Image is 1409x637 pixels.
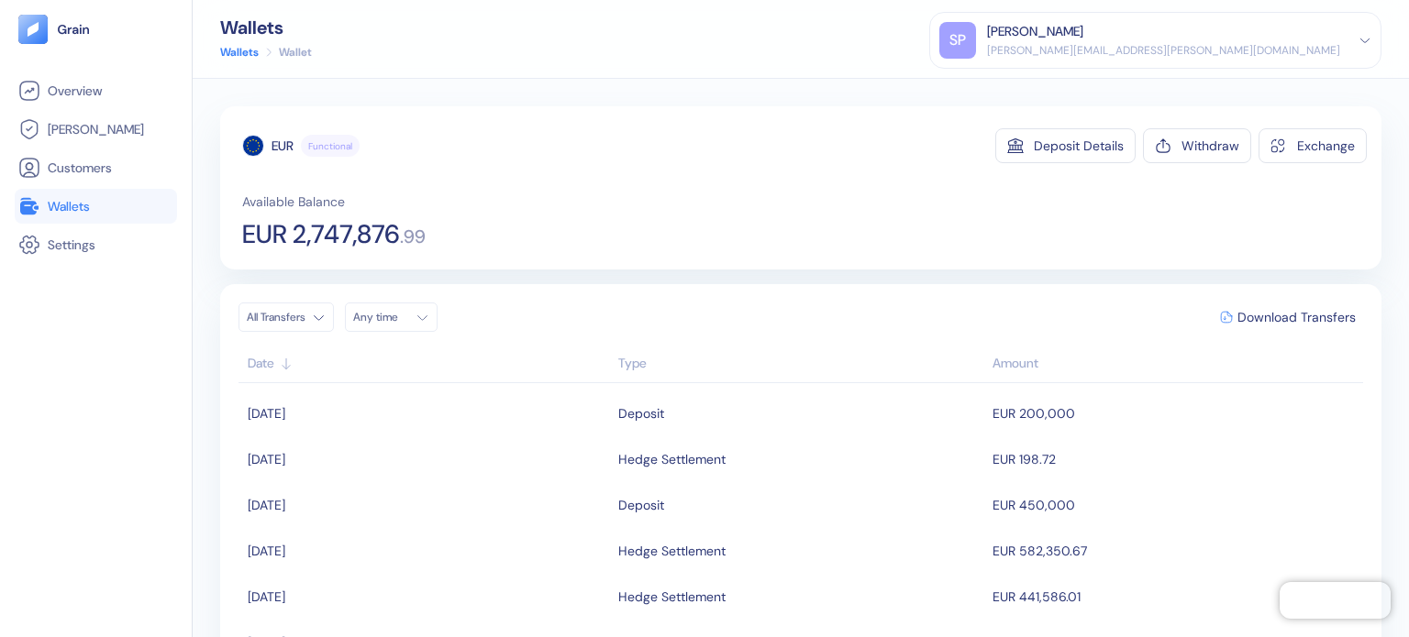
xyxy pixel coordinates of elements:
span: [PERSON_NAME] [48,120,144,138]
td: [DATE] [239,390,614,436]
td: EUR 198.72 [988,436,1363,482]
div: [PERSON_NAME][EMAIL_ADDRESS][PERSON_NAME][DOMAIN_NAME] [987,42,1340,59]
img: logo [57,23,91,36]
div: Deposit [618,489,664,521]
a: [PERSON_NAME] [18,118,173,140]
button: Deposit Details [995,128,1136,163]
td: [DATE] [239,574,614,620]
div: Hedge Settlement [618,535,726,566]
div: Sort ascending [618,354,984,373]
div: Withdraw [1182,139,1239,152]
span: Available Balance [242,192,345,211]
button: Exchange [1259,128,1367,163]
span: Functional [308,139,352,153]
iframe: Chatra live chat [1280,582,1391,619]
span: Overview [48,82,102,100]
a: Overview [18,80,173,102]
div: Hedge Settlement [618,444,726,475]
div: Wallets [220,18,312,37]
div: SP [939,22,976,59]
button: Withdraw [1143,128,1251,163]
span: . 99 [400,227,426,246]
div: [PERSON_NAME] [987,22,1083,41]
span: EUR 2,747,876 [242,222,400,247]
div: Deposit [618,398,664,429]
div: Deposit Details [1034,139,1124,152]
div: Sort ascending [248,354,609,373]
div: Sort descending [993,354,1354,373]
div: Any time [353,310,408,324]
div: EUR [272,137,294,155]
button: Any time [345,302,438,332]
button: Download Transfers [1213,303,1363,331]
td: EUR 441,586.01 [988,574,1363,620]
td: EUR 200,000 [988,390,1363,436]
img: logo-tablet-V2.svg [18,15,48,44]
td: [DATE] [239,436,614,482]
span: Download Transfers [1237,311,1356,324]
span: Settings [48,236,95,254]
div: Exchange [1297,139,1355,152]
td: EUR 450,000 [988,482,1363,528]
td: [DATE] [239,482,614,528]
span: Customers [48,159,112,177]
a: Customers [18,157,173,179]
a: Wallets [18,195,173,217]
a: Settings [18,234,173,256]
td: EUR 582,350.67 [988,528,1363,574]
span: Wallets [48,197,90,215]
td: [DATE] [239,528,614,574]
a: Wallets [220,44,259,60]
div: Hedge Settlement [618,581,726,612]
